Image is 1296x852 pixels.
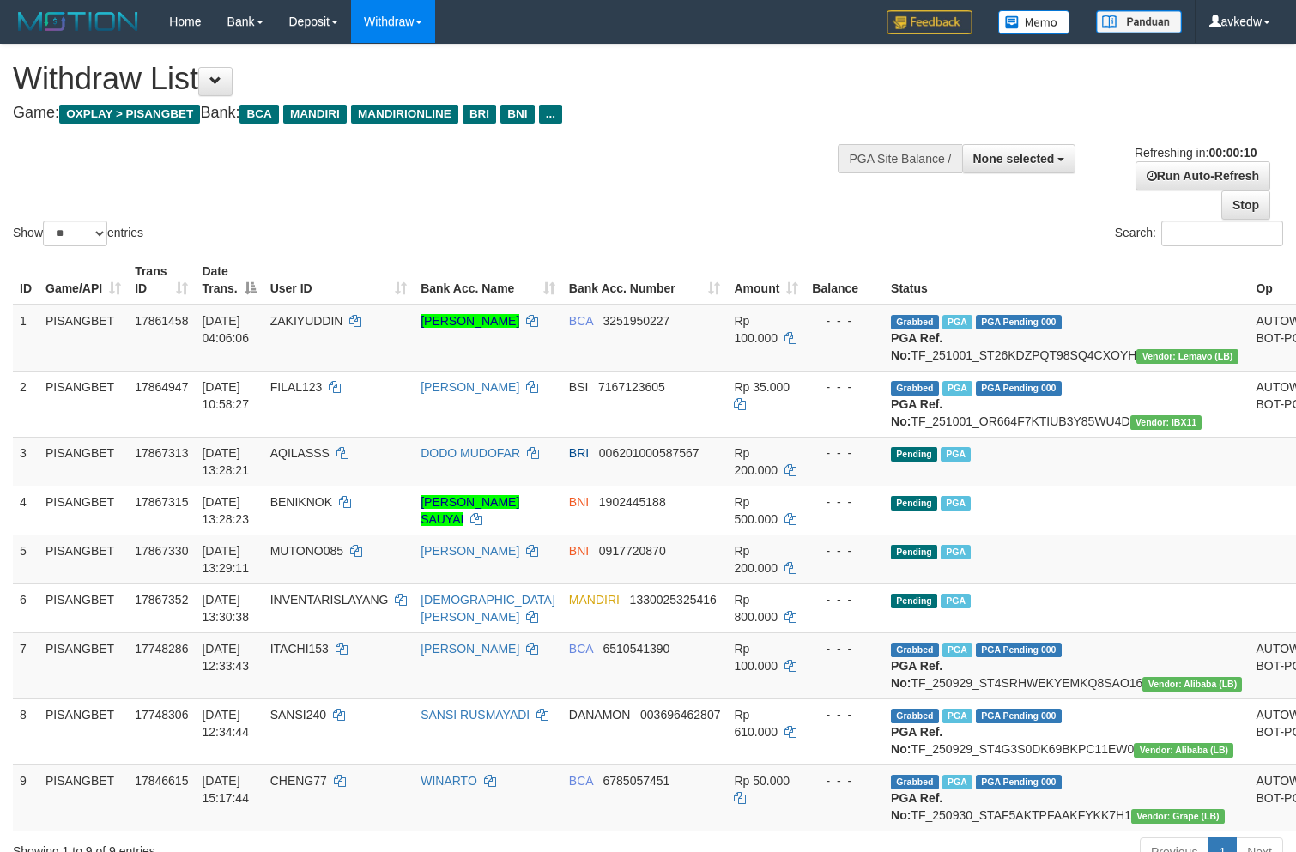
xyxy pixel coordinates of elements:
td: 9 [13,764,39,831]
span: Rp 500.000 [734,495,778,526]
span: PGA Pending [976,381,1062,396]
span: PGA Pending [976,315,1062,329]
div: - - - [812,706,877,723]
td: 1 [13,305,39,372]
span: MANDIRI [569,593,620,607]
th: Game/API: activate to sort column ascending [39,256,128,305]
div: - - - [812,591,877,608]
h1: Withdraw List [13,62,847,96]
a: [PERSON_NAME] [421,314,519,328]
b: PGA Ref. No: [891,331,942,362]
span: BCA [569,642,593,656]
div: - - - [812,444,877,462]
label: Search: [1115,221,1283,246]
span: 17867352 [135,593,188,607]
span: BSI [569,380,589,394]
span: ... [539,105,562,124]
td: 3 [13,437,39,486]
span: Copy 003696462807 to clipboard [640,708,720,722]
button: None selected [962,144,1076,173]
span: Copy 7167123605 to clipboard [598,380,665,394]
span: Grabbed [891,709,939,723]
td: 6 [13,583,39,632]
td: 7 [13,632,39,698]
span: Marked by avkyakub [941,545,971,559]
td: TF_250930_STAF5AKTPFAAKFYKK7H1 [884,764,1249,831]
span: PGA Pending [976,709,1062,723]
span: Rp 800.000 [734,593,778,624]
td: PISANGBET [39,632,128,698]
input: Search: [1161,221,1283,246]
h4: Game: Bank: [13,105,847,122]
span: Copy 006201000587567 to clipboard [599,446,699,460]
span: Copy 3251950227 to clipboard [603,314,669,328]
strong: 00:00:10 [1208,146,1257,160]
span: 17867315 [135,495,188,509]
a: [PERSON_NAME] SAUYAI [421,495,519,526]
td: TF_250929_ST4G3S0DK69BKPC11EW0 [884,698,1249,764]
span: Copy 0917720870 to clipboard [599,544,666,558]
a: [PERSON_NAME] [421,544,519,558]
span: Marked by avksona [942,643,972,657]
td: PISANGBET [39,371,128,437]
div: PGA Site Balance / [838,144,961,173]
span: Marked by avkyakub [941,496,971,511]
span: 17748306 [135,708,188,722]
span: 17861458 [135,314,188,328]
span: [DATE] 13:28:23 [202,495,249,526]
img: Button%20Memo.svg [998,10,1070,34]
span: INVENTARISLAYANG [270,593,389,607]
th: Amount: activate to sort column ascending [727,256,805,305]
span: Vendor URL: https://dashboard.q2checkout.com/secure [1142,677,1242,692]
span: Marked by avkwilly [942,315,972,329]
span: Grabbed [891,775,939,789]
a: [PERSON_NAME] [421,380,519,394]
td: 8 [13,698,39,764]
span: Pending [891,447,937,462]
span: BENIKNOK [270,495,332,509]
td: TF_251001_ST26KDZPQT98SQ4CXOYH [884,305,1249,372]
div: - - - [812,493,877,511]
span: Rp 50.000 [734,774,790,788]
td: PISANGBET [39,437,128,486]
b: PGA Ref. No: [891,725,942,756]
span: Rp 200.000 [734,446,778,477]
span: MUTONO085 [270,544,343,558]
span: [DATE] 13:28:21 [202,446,249,477]
span: None selected [973,152,1055,166]
div: - - - [812,312,877,329]
span: BNI [569,544,589,558]
a: [DEMOGRAPHIC_DATA][PERSON_NAME] [421,593,555,624]
div: - - - [812,772,877,789]
span: ITACHI153 [270,642,329,656]
span: BRI [463,105,496,124]
span: 17864947 [135,380,188,394]
span: Copy 6785057451 to clipboard [603,774,669,788]
div: - - - [812,378,877,396]
th: Trans ID: activate to sort column ascending [128,256,195,305]
img: panduan.png [1096,10,1182,33]
td: TF_251001_OR664F7KTIUB3Y85WU4D [884,371,1249,437]
span: [DATE] 12:34:44 [202,708,249,739]
span: [DATE] 12:33:43 [202,642,249,673]
span: CHENG77 [270,774,327,788]
a: [PERSON_NAME] [421,642,519,656]
span: BCA [569,774,593,788]
span: Refreshing in: [1135,146,1257,160]
b: PGA Ref. No: [891,791,942,822]
span: SANSI240 [270,708,326,722]
span: Pending [891,594,937,608]
td: TF_250929_ST4SRHWEKYEMKQ8SAO16 [884,632,1249,698]
span: Marked by avkyakub [942,381,972,396]
span: Rp 35.000 [734,380,790,394]
select: Showentries [43,221,107,246]
span: Rp 200.000 [734,544,778,575]
span: Grabbed [891,643,939,657]
span: [DATE] 13:30:38 [202,593,249,624]
span: Grabbed [891,381,939,396]
span: [DATE] 15:17:44 [202,774,249,805]
span: Pending [891,545,937,559]
td: PISANGBET [39,535,128,583]
span: Pending [891,496,937,511]
span: [DATE] 04:06:06 [202,314,249,345]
